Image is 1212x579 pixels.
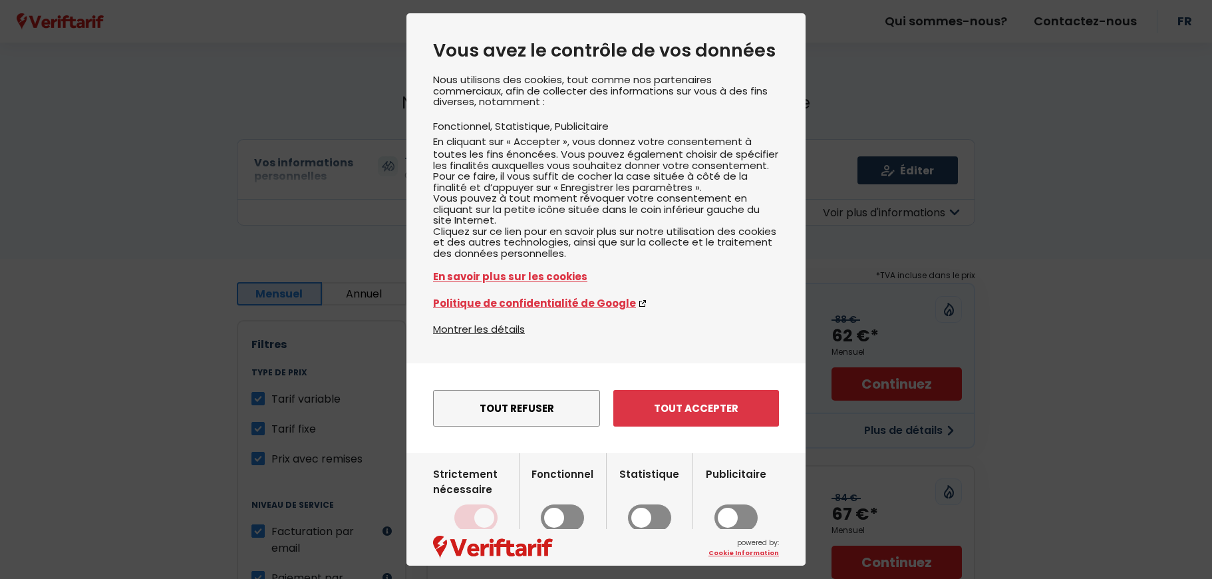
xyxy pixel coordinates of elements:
[708,548,779,558] a: Cookie Information
[433,119,495,133] li: Fonctionnel
[555,119,609,133] li: Publicitaire
[433,536,553,559] img: logo
[433,295,779,311] a: Politique de confidentialité de Google
[433,40,779,61] h2: Vous avez le contrôle de vos données
[531,467,593,532] label: Fonctionnel
[495,119,555,133] li: Statistique
[708,538,779,558] span: powered by:
[433,390,600,427] button: Tout refuser
[433,75,779,321] div: Nous utilisons des cookies, tout comme nos partenaires commerciaux, afin de collecter des informa...
[433,467,519,532] label: Strictement nécessaire
[433,269,779,284] a: En savoir plus sur les cookies
[433,321,525,337] button: Montrer les détails
[619,467,679,532] label: Statistique
[613,390,779,427] button: Tout accepter
[406,363,806,453] div: menu
[706,467,766,532] label: Publicitaire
